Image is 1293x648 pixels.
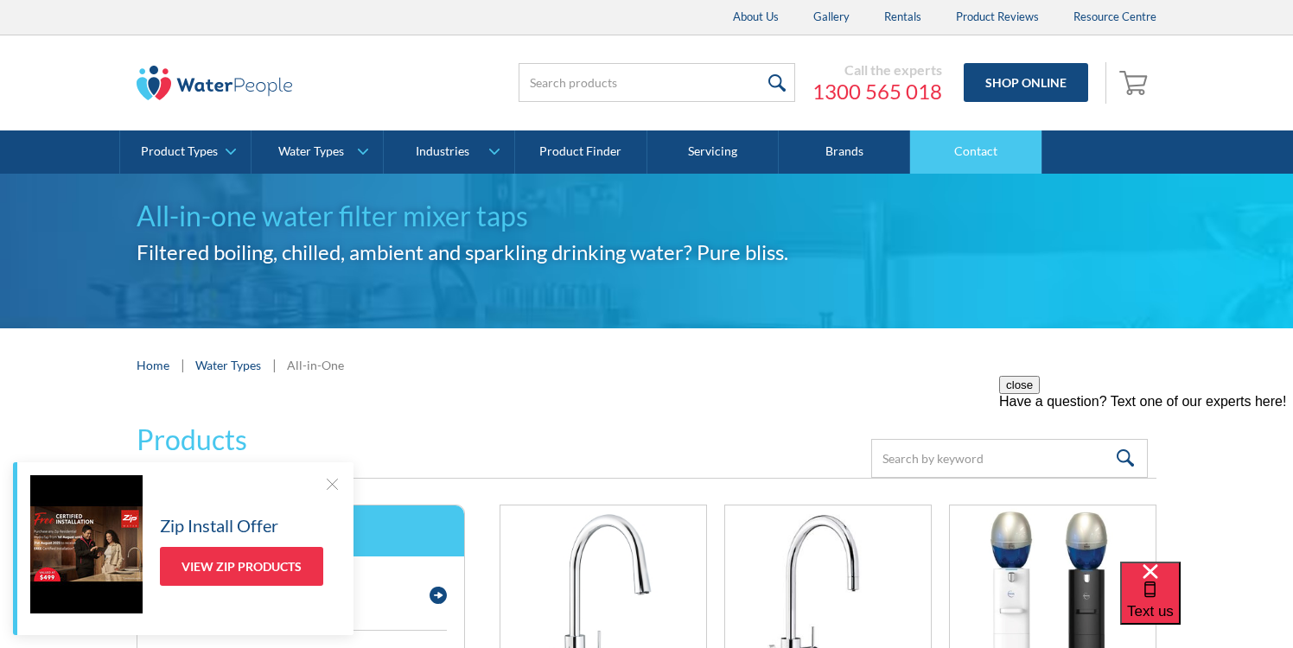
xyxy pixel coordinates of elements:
[287,356,344,374] div: All-in-One
[270,354,278,375] div: |
[252,130,382,174] a: Water Types
[519,63,795,102] input: Search products
[141,144,218,159] div: Product Types
[1115,62,1156,104] a: Open empty cart
[160,512,278,538] h5: Zip Install Offer
[964,63,1088,102] a: Shop Online
[278,144,344,159] div: Water Types
[178,354,187,375] div: |
[812,61,942,79] div: Call the experts
[999,376,1293,583] iframe: podium webchat widget prompt
[871,439,1148,478] input: Search by keyword
[137,419,247,461] h2: Products
[137,195,1156,237] h1: All-in-one water filter mixer taps
[195,356,261,374] a: Water Types
[384,130,514,174] a: Industries
[812,79,942,105] a: 1300 565 018
[416,144,469,159] div: Industries
[1119,68,1152,96] img: shopping cart
[910,130,1041,174] a: Contact
[515,130,646,174] a: Product Finder
[120,130,251,174] a: Product Types
[30,475,143,613] img: Zip Install Offer
[137,66,292,100] img: The Water People
[137,356,169,374] a: Home
[137,237,1156,268] h2: Filtered boiling, chilled, ambient and sparkling drinking water? Pure bliss.
[1120,562,1293,648] iframe: podium webchat widget bubble
[779,130,910,174] a: Brands
[160,547,323,586] a: View Zip Products
[647,130,779,174] a: Servicing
